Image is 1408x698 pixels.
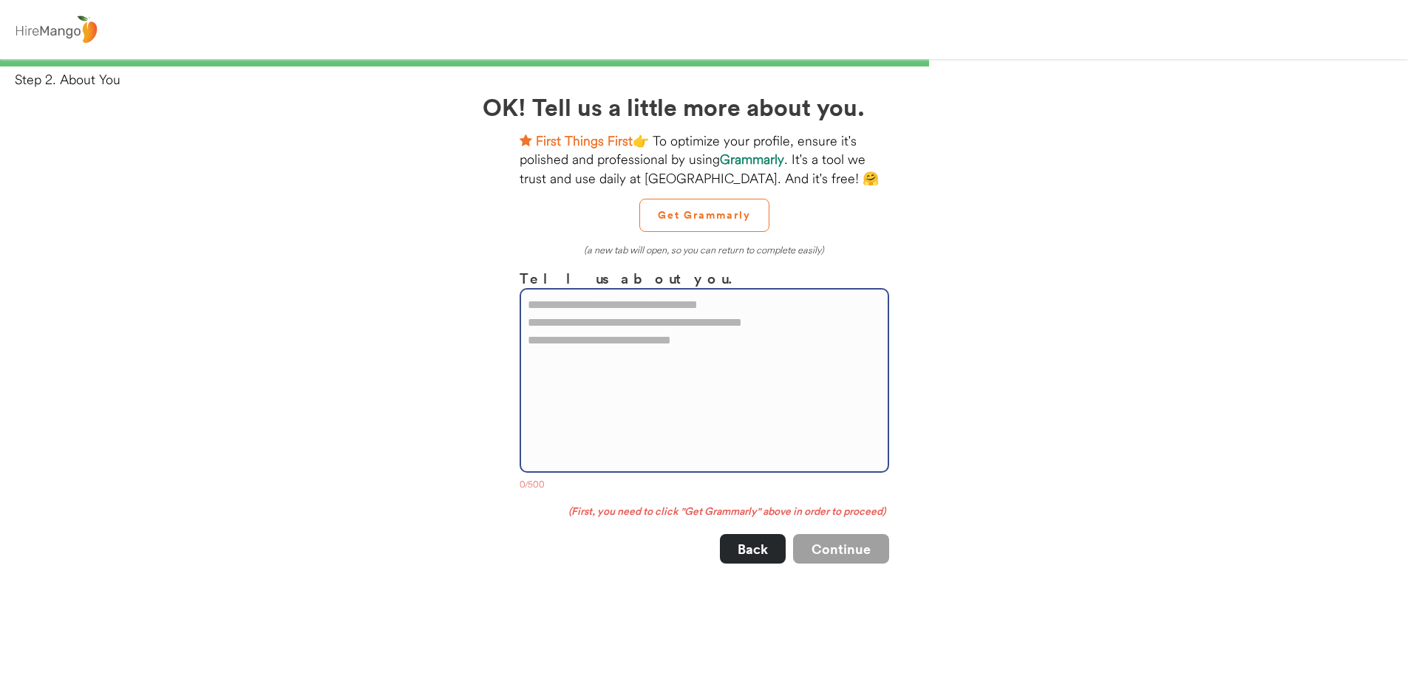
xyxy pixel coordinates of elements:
[11,13,101,47] img: logo%20-%20hiremango%20gray.png
[720,151,784,168] strong: Grammarly
[15,70,1408,89] div: Step 2. About You
[3,59,1405,66] div: 66%
[520,479,889,493] div: 0/500
[584,244,824,256] em: (a new tab will open, so you can return to complete easily)
[793,534,889,564] button: Continue
[639,199,769,232] button: Get Grammarly
[536,132,633,149] strong: First Things First
[720,534,786,564] button: Back
[520,504,889,519] div: (First, you need to click "Get Grammarly" above in order to proceed)
[483,89,926,124] h2: OK! Tell us a little more about you.
[520,131,889,188] div: 👉 To optimize your profile, ensure it's polished and professional by using . It's a tool we trust...
[520,267,889,289] h3: Tell us about you.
